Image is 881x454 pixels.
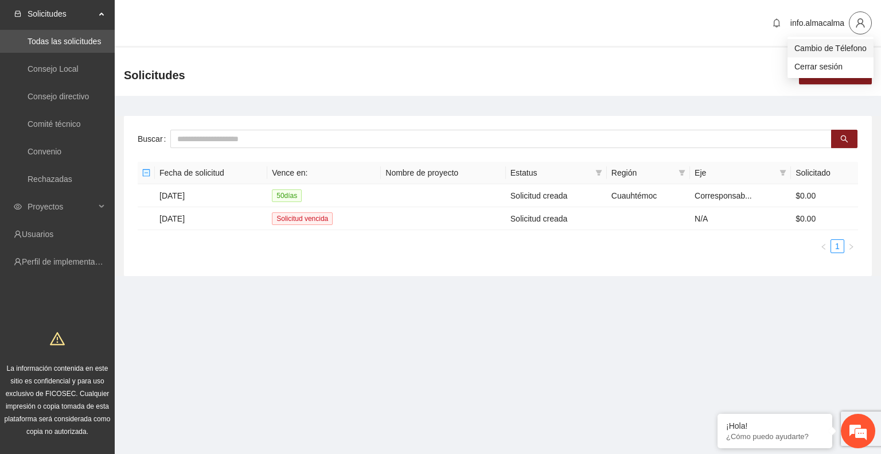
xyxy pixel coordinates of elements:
[506,207,607,230] td: Solicitud creada
[272,212,333,225] span: Solicitud vencida
[726,432,824,441] p: ¿Cómo puedo ayudarte?
[831,130,857,148] button: search
[820,243,827,250] span: left
[695,166,775,179] span: Eje
[155,162,267,184] th: Fecha de solicitud
[67,153,158,269] span: Estamos en línea.
[5,364,111,436] span: La información contenida en este sitio es confidencial y para uso exclusivo de FICOSEC. Cualquier...
[28,37,101,46] a: Todas las solicitudes
[790,18,844,28] span: info.almacalma
[676,164,688,181] span: filter
[28,195,95,218] span: Proyectos
[595,169,602,176] span: filter
[28,92,89,101] a: Consejo directivo
[188,6,216,33] div: Minimizar ventana de chat en vivo
[28,64,79,73] a: Consejo Local
[794,60,867,73] span: Cerrar sesión
[593,164,605,181] span: filter
[817,239,831,253] li: Previous Page
[28,147,61,156] a: Convenio
[22,230,53,239] a: Usuarios
[767,14,786,32] button: bell
[14,203,22,211] span: eye
[28,2,95,25] span: Solicitudes
[695,191,752,200] span: Corresponsab...
[60,59,193,73] div: Chatee con nosotros ahora
[6,313,219,354] textarea: Escriba su mensaje y pulse “Intro”
[611,166,674,179] span: Región
[817,239,831,253] button: left
[794,42,867,55] span: Cambio de Télefono
[142,169,150,177] span: minus-square
[849,11,872,34] button: user
[831,239,844,253] li: 1
[779,169,786,176] span: filter
[831,240,844,253] a: 1
[124,66,185,84] span: Solicitudes
[22,257,111,266] a: Perfil de implementadora
[726,421,824,430] div: ¡Hola!
[849,18,871,28] span: user
[768,18,785,28] span: bell
[791,207,858,230] td: $0.00
[506,184,607,207] td: Solicitud creada
[14,10,22,18] span: inbox
[679,169,685,176] span: filter
[607,184,690,207] td: Cuauhtémoc
[155,184,267,207] td: [DATE]
[690,207,791,230] td: N/A
[155,207,267,230] td: [DATE]
[844,239,858,253] li: Next Page
[138,130,170,148] label: Buscar
[840,135,848,144] span: search
[267,162,381,184] th: Vence en:
[50,331,65,346] span: warning
[28,119,81,129] a: Comité técnico
[272,189,302,202] span: 50 día s
[28,174,72,184] a: Rechazadas
[381,162,506,184] th: Nombre de proyecto
[510,166,591,179] span: Estatus
[791,162,858,184] th: Solicitado
[791,184,858,207] td: $0.00
[844,239,858,253] button: right
[777,164,789,181] span: filter
[848,243,855,250] span: right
